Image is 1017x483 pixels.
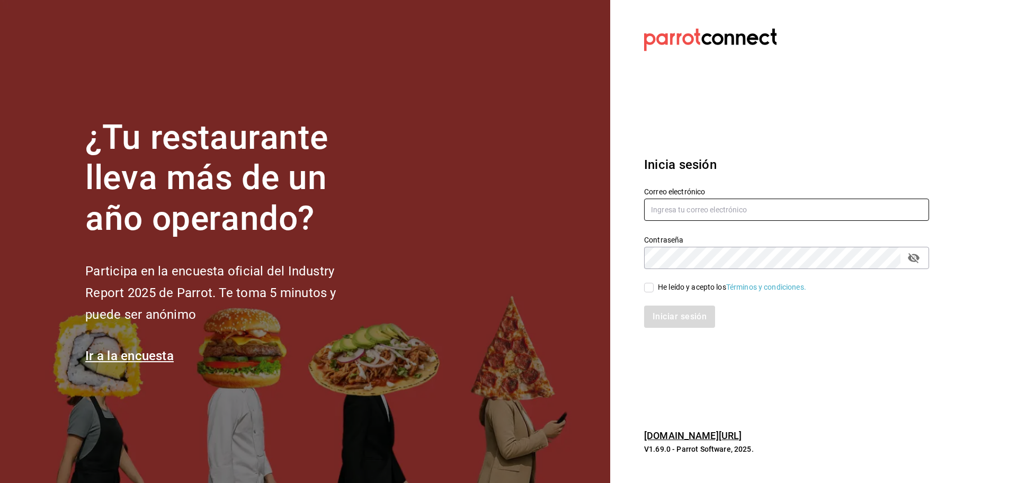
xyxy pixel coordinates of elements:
h2: Participa en la encuesta oficial del Industry Report 2025 de Parrot. Te toma 5 minutos y puede se... [85,261,371,325]
p: V1.69.0 - Parrot Software, 2025. [644,444,929,454]
h1: ¿Tu restaurante lleva más de un año operando? [85,118,371,239]
a: Ir a la encuesta [85,348,174,363]
h3: Inicia sesión [644,155,929,174]
a: Términos y condiciones. [726,283,806,291]
label: Contraseña [644,236,929,243]
input: Ingresa tu correo electrónico [644,199,929,221]
a: [DOMAIN_NAME][URL] [644,430,742,441]
label: Correo electrónico [644,187,929,195]
button: passwordField [905,249,923,267]
div: He leído y acepto los [658,282,806,293]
